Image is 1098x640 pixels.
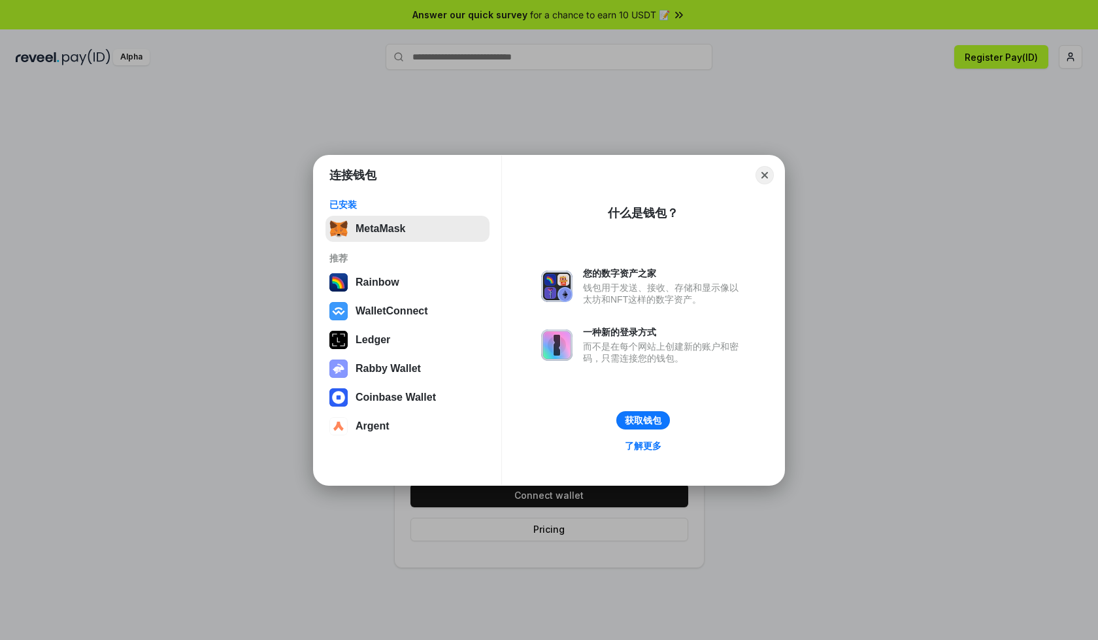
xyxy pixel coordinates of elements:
[329,252,486,264] div: 推荐
[356,277,399,288] div: Rainbow
[325,413,490,439] button: Argent
[329,273,348,292] img: svg+xml,%3Csvg%20width%3D%22120%22%20height%3D%22120%22%20viewBox%3D%220%200%20120%20120%22%20fil...
[325,298,490,324] button: WalletConnect
[329,331,348,349] img: svg+xml,%3Csvg%20xmlns%3D%22http%3A%2F%2Fwww.w3.org%2F2000%2Fsvg%22%20width%3D%2228%22%20height%3...
[583,326,745,338] div: 一种新的登录方式
[325,269,490,295] button: Rainbow
[356,223,405,235] div: MetaMask
[325,327,490,353] button: Ledger
[329,360,348,378] img: svg+xml,%3Csvg%20xmlns%3D%22http%3A%2F%2Fwww.w3.org%2F2000%2Fsvg%22%20fill%3D%22none%22%20viewBox...
[541,329,573,361] img: svg+xml,%3Csvg%20xmlns%3D%22http%3A%2F%2Fwww.w3.org%2F2000%2Fsvg%22%20fill%3D%22none%22%20viewBox...
[583,341,745,364] div: 而不是在每个网站上创建新的账户和密码，只需连接您的钱包。
[329,167,376,183] h1: 连接钱包
[583,282,745,305] div: 钱包用于发送、接收、存储和显示像以太坊和NFT这样的数字资产。
[329,417,348,435] img: svg+xml,%3Csvg%20width%3D%2228%22%20height%3D%2228%22%20viewBox%3D%220%200%2028%2028%22%20fill%3D...
[625,414,661,426] div: 获取钱包
[356,334,390,346] div: Ledger
[329,199,486,211] div: 已安装
[625,440,661,452] div: 了解更多
[617,437,669,454] a: 了解更多
[356,420,390,432] div: Argent
[325,384,490,411] button: Coinbase Wallet
[329,220,348,238] img: svg+xml,%3Csvg%20fill%3D%22none%22%20height%3D%2233%22%20viewBox%3D%220%200%2035%2033%22%20width%...
[325,216,490,242] button: MetaMask
[329,302,348,320] img: svg+xml,%3Csvg%20width%3D%2228%22%20height%3D%2228%22%20viewBox%3D%220%200%2028%2028%22%20fill%3D...
[756,166,774,184] button: Close
[356,392,436,403] div: Coinbase Wallet
[356,363,421,375] div: Rabby Wallet
[583,267,745,279] div: 您的数字资产之家
[541,271,573,302] img: svg+xml,%3Csvg%20xmlns%3D%22http%3A%2F%2Fwww.w3.org%2F2000%2Fsvg%22%20fill%3D%22none%22%20viewBox...
[356,305,428,317] div: WalletConnect
[608,205,678,221] div: 什么是钱包？
[329,388,348,407] img: svg+xml,%3Csvg%20width%3D%2228%22%20height%3D%2228%22%20viewBox%3D%220%200%2028%2028%22%20fill%3D...
[325,356,490,382] button: Rabby Wallet
[616,411,670,429] button: 获取钱包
